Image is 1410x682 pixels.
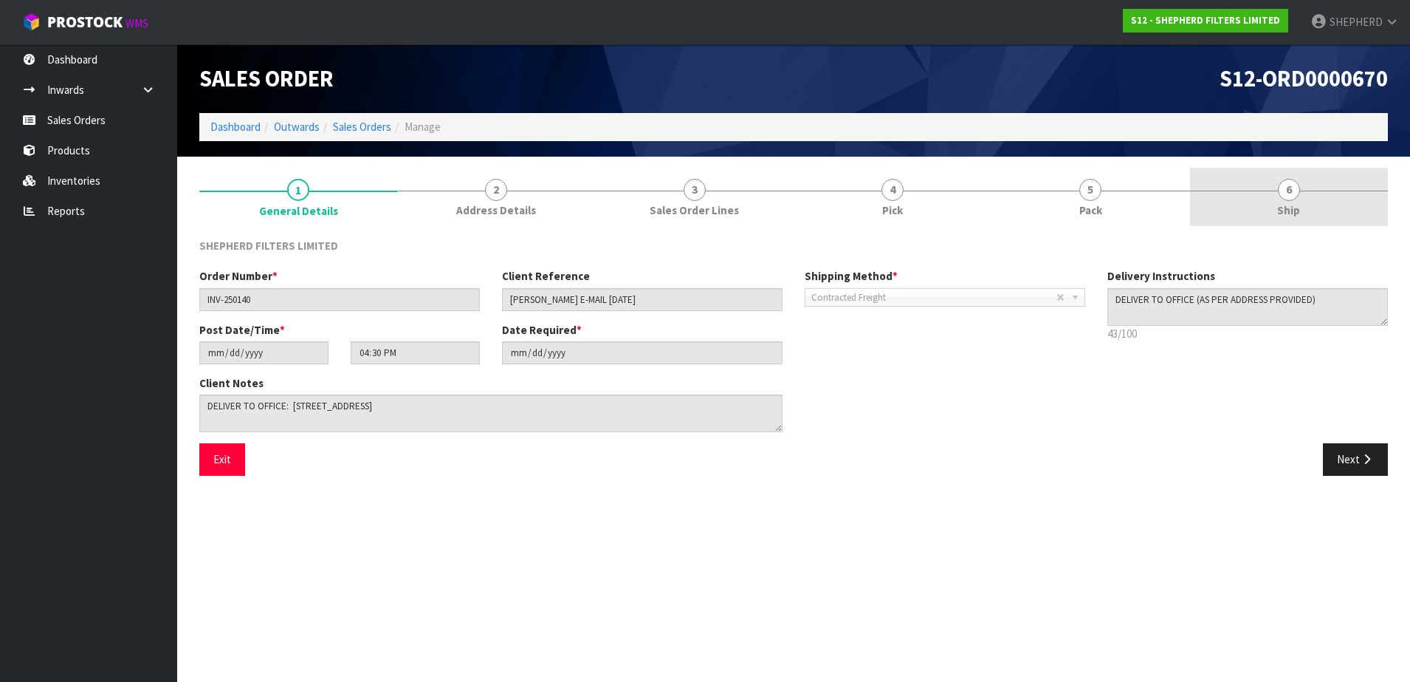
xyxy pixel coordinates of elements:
[1278,179,1300,201] span: 6
[650,202,739,218] span: Sales Order Lines
[199,443,245,475] button: Exit
[199,288,480,311] input: Order Number
[1079,202,1102,218] span: Pack
[1277,202,1300,218] span: Ship
[125,16,148,30] small: WMS
[1079,179,1101,201] span: 5
[805,268,898,284] label: Shipping Method
[502,322,582,338] label: Date Required
[684,179,706,201] span: 3
[881,179,904,201] span: 4
[882,202,903,218] span: Pick
[1131,14,1280,27] strong: S12 - SHEPHERD FILTERS LIMITED
[502,268,590,284] label: Client Reference
[259,203,338,219] span: General Details
[333,120,391,134] a: Sales Orders
[1330,15,1383,29] span: SHEPHERD
[287,179,309,201] span: 1
[1107,268,1215,284] label: Delivery Instructions
[456,202,536,218] span: Address Details
[811,289,1056,307] span: Contracted Freight
[274,120,320,134] a: Outwards
[1220,64,1388,92] span: S12-ORD0000670
[199,322,285,338] label: Post Date/Time
[502,288,783,311] input: Client Reference
[199,227,1388,487] span: General Details
[199,64,334,92] span: Sales Order
[485,179,507,201] span: 2
[210,120,261,134] a: Dashboard
[47,13,123,32] span: ProStock
[405,120,441,134] span: Manage
[1323,443,1388,475] button: Next
[22,13,41,31] img: cube-alt.png
[199,268,278,284] label: Order Number
[199,375,264,391] label: Client Notes
[1107,326,1388,341] p: 43/100
[199,239,338,253] span: SHEPHERD FILTERS LIMITED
